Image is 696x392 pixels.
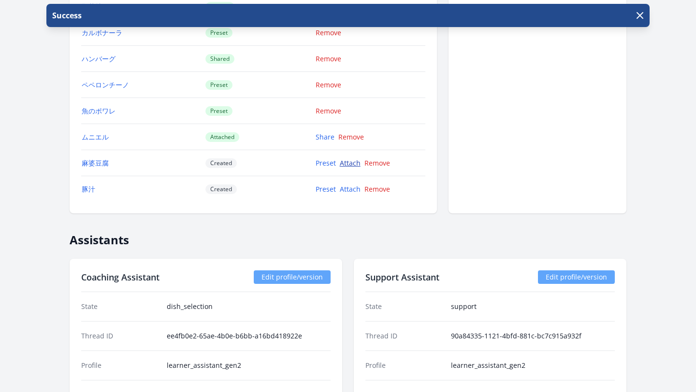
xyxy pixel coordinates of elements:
a: Remove [316,54,341,63]
dd: ee4fb0e2-65ae-4b0e-b6bb-a16bd418922e [167,331,331,341]
a: カルボナーラ [82,28,122,37]
a: ペペロンチーノ [82,80,129,89]
dd: dish_selection [167,302,331,311]
span: Created [205,158,237,168]
a: Remove [316,106,341,115]
a: Remove [364,184,390,194]
dd: learner_assistant_gen2 [451,361,615,370]
span: Shared [205,54,234,64]
dt: State [81,302,159,311]
dt: State [365,302,443,311]
a: Attach [340,184,361,194]
dt: Thread ID [81,331,159,341]
a: Edit profile/version [254,270,331,284]
a: 豚汁 [82,184,95,194]
h2: Coaching Assistant [81,270,159,284]
a: ムニエル [82,132,109,141]
a: Remove [364,158,390,168]
a: Preset [316,184,336,194]
span: Preset [205,106,232,116]
a: Remove [316,80,341,89]
a: Remove [316,28,341,37]
h2: Support Assistant [365,270,439,284]
p: Success [50,10,82,21]
a: Remove [316,2,341,11]
span: Attached [205,132,239,142]
a: Attach [340,158,361,168]
span: Created [205,184,237,194]
span: Shared [205,2,234,12]
dt: Thread ID [365,331,443,341]
dt: Profile [81,361,159,370]
a: ハンバーグ [82,54,116,63]
dd: 90a84335-1121-4bfd-881c-bc7c915a932f [451,331,615,341]
a: Share [316,132,334,141]
dt: Profile [365,361,443,370]
dd: support [451,302,615,311]
dd: learner_assistant_gen2 [167,361,331,370]
span: Preset [205,80,232,90]
a: 麻婆豆腐 [82,158,109,168]
a: 魚のポワレ [82,106,116,115]
a: Preset [316,158,336,168]
a: 野菜炒め [82,2,109,11]
a: Remove [338,132,364,141]
h2: Assistants [70,225,626,247]
a: Edit profile/version [538,270,615,284]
